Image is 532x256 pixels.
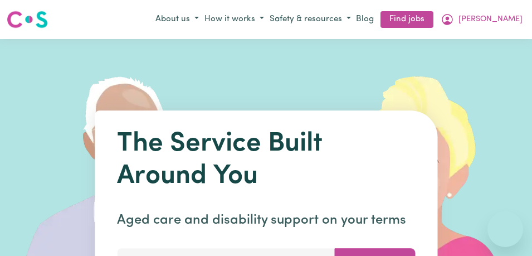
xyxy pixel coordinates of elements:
[117,128,415,192] h1: The Service Built Around You
[202,11,267,29] button: How it works
[380,11,433,28] a: Find jobs
[117,210,415,230] p: Aged care and disability support on your terms
[487,211,523,247] iframe: Button to launch messaging window
[153,11,202,29] button: About us
[458,13,523,26] span: [PERSON_NAME]
[438,10,525,29] button: My Account
[7,9,48,30] img: Careseekers logo
[267,11,354,29] button: Safety & resources
[7,7,48,32] a: Careseekers logo
[354,11,376,28] a: Blog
